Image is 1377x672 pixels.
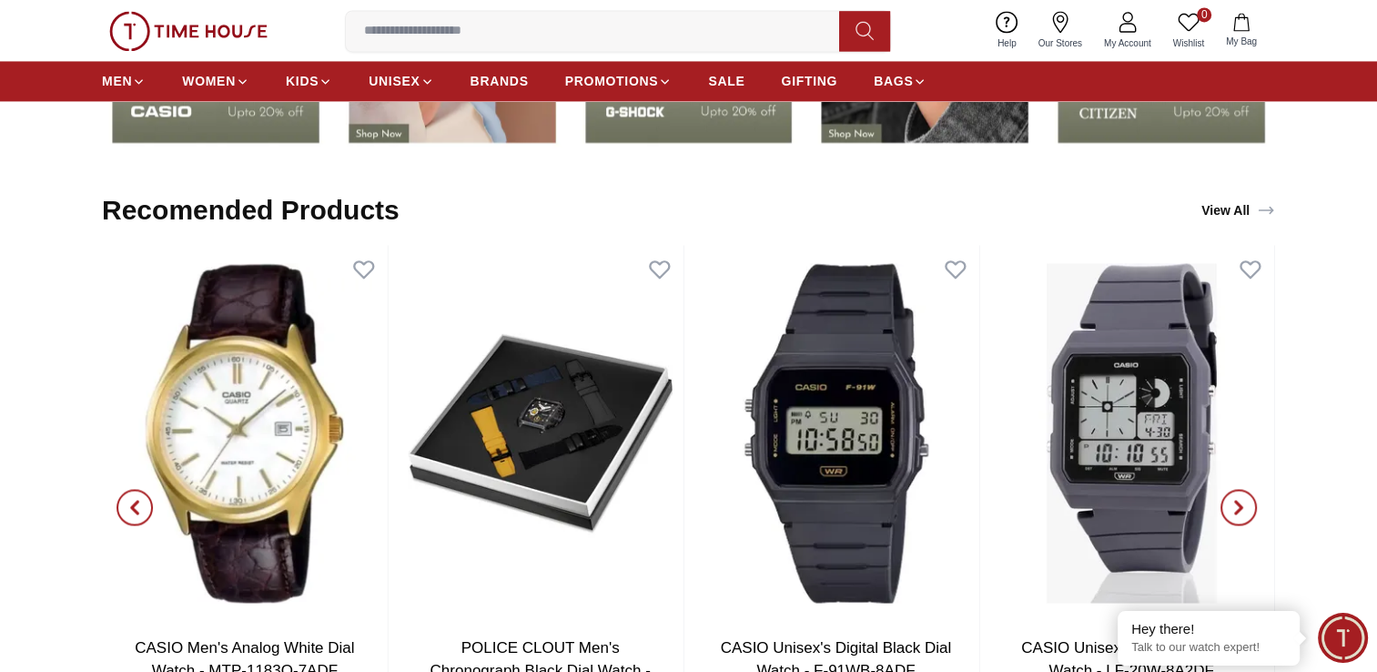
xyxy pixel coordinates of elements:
span: Our Stores [1031,36,1089,50]
span: Wishlist [1166,36,1211,50]
img: CASIO Unisex's Digital Black Dial Watch - F-91WB-8ADF [694,245,979,621]
span: GIFTING [781,72,837,90]
span: My Account [1097,36,1159,50]
a: BAGS [874,65,926,97]
span: KIDS [286,72,319,90]
span: SALE [708,72,744,90]
img: CASIO Unisex Digital Black Dial Watch - LF-20W-8A2DF [988,245,1274,621]
span: My Bag [1219,35,1264,48]
a: 0Wishlist [1162,7,1215,54]
a: PROMOTIONS [565,65,673,97]
a: WOMEN [182,65,249,97]
a: SALE [708,65,744,97]
a: KIDS [286,65,332,97]
p: Talk to our watch expert! [1131,640,1286,656]
span: BRANDS [471,72,529,90]
a: Our Stores [1028,7,1093,54]
span: WOMEN [182,72,236,90]
img: ... [109,11,268,51]
img: CASIO Men's Analog White Dial Watch - MTP-1183Q-7ADF [102,245,388,621]
div: Hey there! [1131,620,1286,638]
button: My Bag [1215,9,1268,52]
span: PROMOTIONS [565,72,659,90]
span: UNISEX [369,72,420,90]
a: GIFTING [781,65,837,97]
a: BRANDS [471,65,529,97]
div: Chat Widget [1318,613,1368,663]
a: MEN [102,65,146,97]
a: UNISEX [369,65,433,97]
a: View All [1198,198,1279,223]
span: BAGS [874,72,913,90]
a: Help [987,7,1028,54]
span: Help [990,36,1024,50]
img: POLICE CLOUT Men's Chronograph Black Dial Watch - PEWGC00770X1 [398,245,683,621]
span: 0 [1197,7,1211,22]
h2: Recomended Products [102,194,400,227]
span: MEN [102,72,132,90]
